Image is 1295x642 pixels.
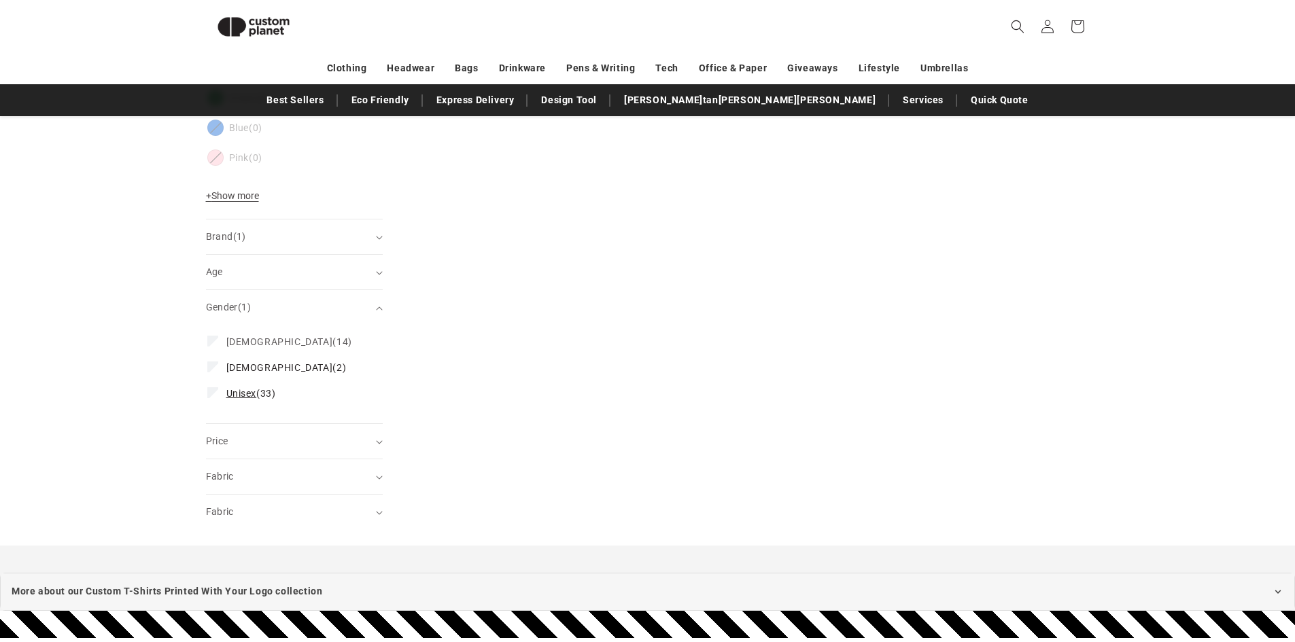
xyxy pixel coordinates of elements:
span: Price [206,435,228,446]
span: [DEMOGRAPHIC_DATA] [226,336,333,347]
summary: Fabric (0 selected) [206,459,383,494]
summary: Gender (1 selected) [206,290,383,325]
a: Drinkware [499,56,546,80]
a: Clothing [327,56,367,80]
a: Quick Quote [964,88,1035,112]
a: Bags [455,56,478,80]
span: (33) [226,387,276,399]
span: (14) [226,336,352,348]
span: [DEMOGRAPHIC_DATA] [226,362,333,373]
a: Lifestyle [859,56,900,80]
a: Umbrellas [920,56,968,80]
summary: Brand (1 selected) [206,219,383,254]
iframe: Chat Widget [1068,495,1295,642]
a: Office & Paper [699,56,767,80]
span: More about our Custom T-Shirts Printed With Your Logo collection [12,583,322,600]
span: Unisex [226,388,257,399]
button: Show more [206,190,263,209]
summary: Age (0 selected) [206,255,383,289]
summary: Fabric (0 selected) [206,495,383,529]
a: Services [896,88,950,112]
a: Tech [655,56,678,80]
span: + [206,190,211,201]
span: Fabric [206,506,234,517]
span: Gender [206,302,252,313]
span: (1) [238,302,251,313]
a: Pens & Writing [566,56,635,80]
a: Giveaways [787,56,838,80]
a: [PERSON_NAME]tan[PERSON_NAME][PERSON_NAME] [617,88,882,112]
a: Express Delivery [430,88,521,112]
a: Best Sellers [260,88,330,112]
span: (1) [233,231,246,242]
span: Brand [206,231,246,242]
a: Design Tool [534,88,604,112]
span: Age [206,266,223,277]
a: Eco Friendly [345,88,416,112]
span: Fabric [206,471,234,482]
a: Headwear [387,56,434,80]
summary: Search [1003,12,1033,41]
summary: Price [206,424,383,459]
span: (2) [226,361,347,374]
span: Show more [206,190,259,201]
img: Custom Planet [206,5,301,48]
